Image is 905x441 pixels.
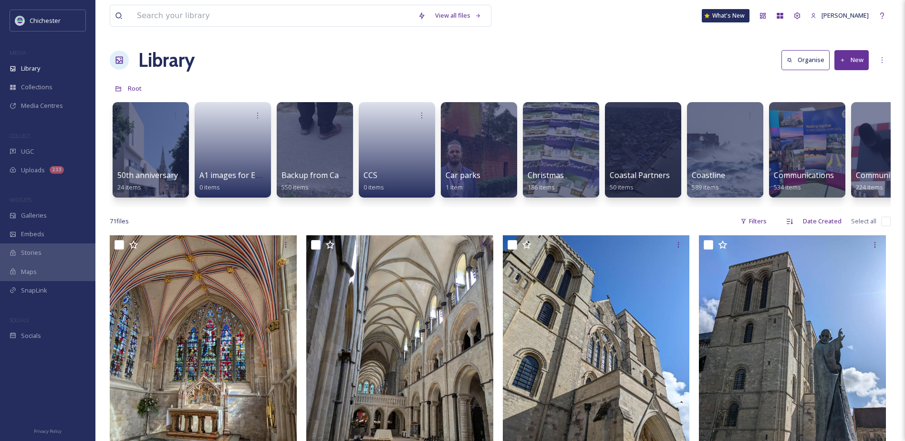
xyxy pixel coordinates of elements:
span: Maps [21,267,37,276]
div: Date Created [798,212,846,231]
span: Coastline [692,170,725,180]
span: 71 file s [110,217,129,226]
a: Organise [781,50,834,70]
span: Media Centres [21,101,63,110]
span: SOCIALS [10,316,29,324]
a: Root [128,83,142,94]
span: 0 items [364,183,384,191]
a: Privacy Policy [34,425,62,436]
span: [PERSON_NAME] [822,11,869,20]
span: 24 items [117,183,141,191]
a: View all files [430,6,486,25]
a: CCS0 items [364,171,384,191]
a: Communities224 items [856,171,903,191]
span: Car parks [446,170,480,180]
a: Library [138,46,195,74]
img: Logo_of_Chichester_District_Council.png [15,16,25,25]
a: Christmas186 items [528,171,564,191]
span: 50th anniversary [117,170,178,180]
button: Organise [781,50,830,70]
button: New [834,50,869,70]
span: Socials [21,331,41,340]
span: Root [128,84,142,93]
span: Communications [774,170,834,180]
span: CCS [364,170,377,180]
span: 0 items [199,183,220,191]
span: UGC [21,147,34,156]
div: 233 [50,166,64,174]
span: SnapLink [21,286,47,295]
span: Galleries [21,211,47,220]
span: Backup from Camera [281,170,357,180]
a: Coastline589 items [692,171,725,191]
span: Christmas [528,170,564,180]
span: MEDIA [10,49,26,56]
span: WIDGETS [10,196,31,203]
span: 50 items [610,183,634,191]
span: Library [21,64,40,73]
span: 550 items [281,183,309,191]
span: Stories [21,248,42,257]
span: Coastal Partners [610,170,670,180]
span: Select all [851,217,876,226]
a: Communications534 items [774,171,834,191]
span: Chichester [30,16,61,25]
span: 186 items [528,183,555,191]
span: COLLECT [10,132,30,139]
span: Embeds [21,230,44,239]
span: A1 images for EPH walls [199,170,285,180]
a: Coastal Partners50 items [610,171,670,191]
input: Search your library [132,5,413,26]
a: A1 images for EPH walls0 items [199,171,285,191]
div: Filters [736,212,771,231]
span: 1 item [446,183,463,191]
span: Collections [21,83,52,92]
a: [PERSON_NAME] [806,6,874,25]
span: Privacy Policy [34,428,62,434]
a: Car parks1 item [446,171,480,191]
span: 589 items [692,183,719,191]
span: 534 items [774,183,801,191]
a: What's New [702,9,749,22]
span: 224 items [856,183,883,191]
a: Backup from Camera550 items [281,171,357,191]
a: 50th anniversary24 items [117,171,178,191]
span: Communities [856,170,903,180]
span: Uploads [21,166,45,175]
